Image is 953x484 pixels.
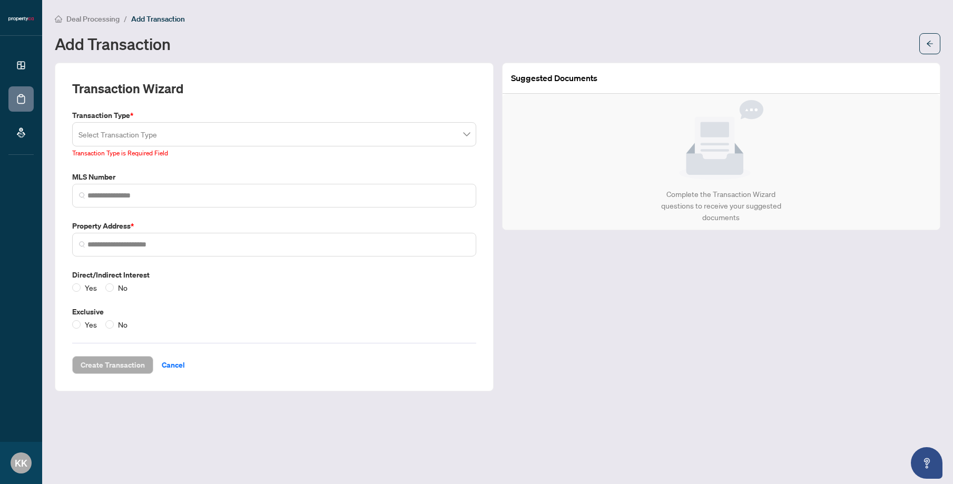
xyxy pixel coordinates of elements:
label: Property Address [72,220,476,232]
img: logo [8,16,34,22]
h1: Add Transaction [55,35,171,52]
label: Transaction Type [72,110,476,121]
img: search_icon [79,192,85,199]
span: Cancel [162,357,185,373]
article: Suggested Documents [511,72,597,85]
span: No [114,282,132,293]
label: Exclusive [72,306,476,318]
label: MLS Number [72,171,476,183]
button: Cancel [153,356,193,374]
span: arrow-left [926,40,934,47]
span: Yes [81,319,101,330]
h2: Transaction Wizard [72,80,183,97]
div: Complete the Transaction Wizard questions to receive your suggested documents [650,189,792,223]
span: Deal Processing [66,14,120,24]
li: / [124,13,127,25]
button: Create Transaction [72,356,153,374]
img: search_icon [79,241,85,248]
span: Add Transaction [131,14,185,24]
label: Direct/Indirect Interest [72,269,476,281]
span: Transaction Type is Required Field [72,149,168,157]
span: Yes [81,282,101,293]
span: home [55,15,62,23]
img: Null State Icon [679,100,763,180]
span: KK [15,456,27,470]
span: No [114,319,132,330]
button: Open asap [911,447,942,479]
